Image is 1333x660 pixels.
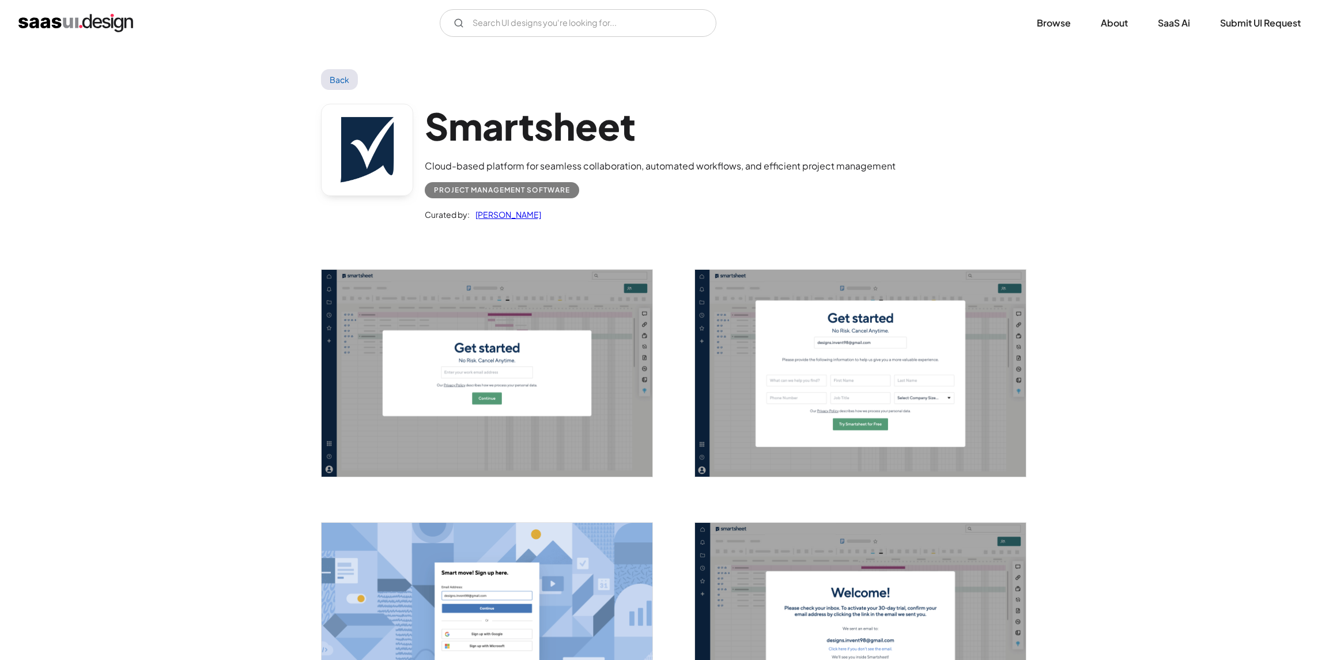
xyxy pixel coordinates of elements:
[322,270,652,477] img: 641ec28fdf320434d0bb5ee9_Smartsheet%20Welcome%20Screen.png
[321,69,358,90] a: Back
[425,208,470,221] div: Curated by:
[1206,10,1315,36] a: Submit UI Request
[425,104,896,148] h1: Smartsheet
[18,14,133,32] a: home
[1144,10,1204,36] a: SaaS Ai
[1023,10,1085,36] a: Browse
[440,9,716,37] form: Email Form
[440,9,716,37] input: Search UI designs you're looking for...
[695,270,1026,477] a: open lightbox
[695,270,1026,477] img: 641ec2ad3ca306f549e39003_Smartsheet%20Welcome%20Expanded%20Screen.png
[322,270,652,477] a: open lightbox
[1087,10,1142,36] a: About
[425,159,896,173] div: Cloud-based platform for seamless collaboration, automated workflows, and efficient project manag...
[434,183,570,197] div: Project Management Software
[470,208,541,221] a: [PERSON_NAME]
